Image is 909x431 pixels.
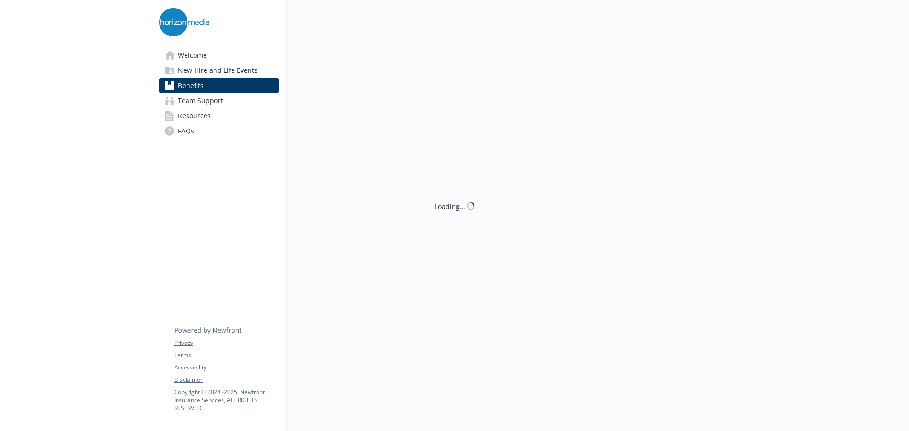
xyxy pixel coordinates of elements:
a: Benefits [159,78,279,93]
span: Resources [178,108,211,123]
span: Team Support [178,93,223,108]
a: Resources [159,108,279,123]
a: Terms [174,351,278,360]
a: FAQs [159,123,279,139]
a: Welcome [159,48,279,63]
a: Disclaimer [174,376,278,384]
p: Copyright © 2024 - 2025 , Newfront Insurance Services, ALL RIGHTS RESERVED [174,388,278,412]
a: Privacy [174,339,278,347]
a: Team Support [159,93,279,108]
span: FAQs [178,123,194,139]
span: New Hire and Life Events [178,63,258,78]
div: Loading... [435,201,465,211]
a: New Hire and Life Events [159,63,279,78]
a: Accessibility [174,363,278,372]
span: Welcome [178,48,207,63]
span: Benefits [178,78,204,93]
